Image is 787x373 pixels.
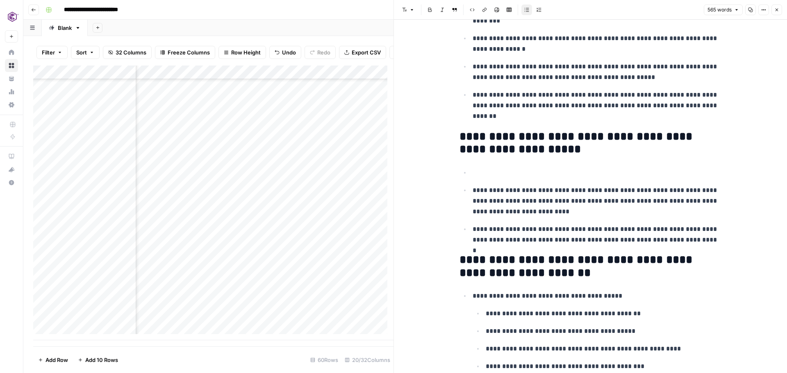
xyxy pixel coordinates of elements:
span: Redo [317,48,330,57]
a: Home [5,46,18,59]
button: 565 words [704,5,743,15]
button: Add 10 Rows [73,353,123,366]
a: Settings [5,98,18,111]
span: Export CSV [352,48,381,57]
button: Workspace: Commvault [5,7,18,27]
span: Add 10 Rows [85,356,118,364]
button: Redo [305,46,336,59]
span: Row Height [231,48,261,57]
div: 20/32 Columns [341,353,393,366]
button: Help + Support [5,176,18,189]
span: Freeze Columns [168,48,210,57]
button: Undo [269,46,301,59]
a: Browse [5,59,18,72]
button: 32 Columns [103,46,152,59]
button: Export CSV [339,46,386,59]
span: Undo [282,48,296,57]
div: What's new? [5,163,18,176]
span: Filter [42,48,55,57]
button: Row Height [218,46,266,59]
button: What's new? [5,163,18,176]
button: Add Row [33,353,73,366]
img: Commvault Logo [5,9,20,24]
button: Freeze Columns [155,46,215,59]
a: Blank [42,20,88,36]
button: Sort [71,46,100,59]
a: AirOps Academy [5,150,18,163]
div: Blank [58,24,72,32]
div: 60 Rows [307,353,341,366]
span: 32 Columns [116,48,146,57]
a: Your Data [5,72,18,85]
span: 565 words [707,6,732,14]
a: Usage [5,85,18,98]
span: Sort [76,48,87,57]
button: Filter [36,46,68,59]
span: Add Row [45,356,68,364]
